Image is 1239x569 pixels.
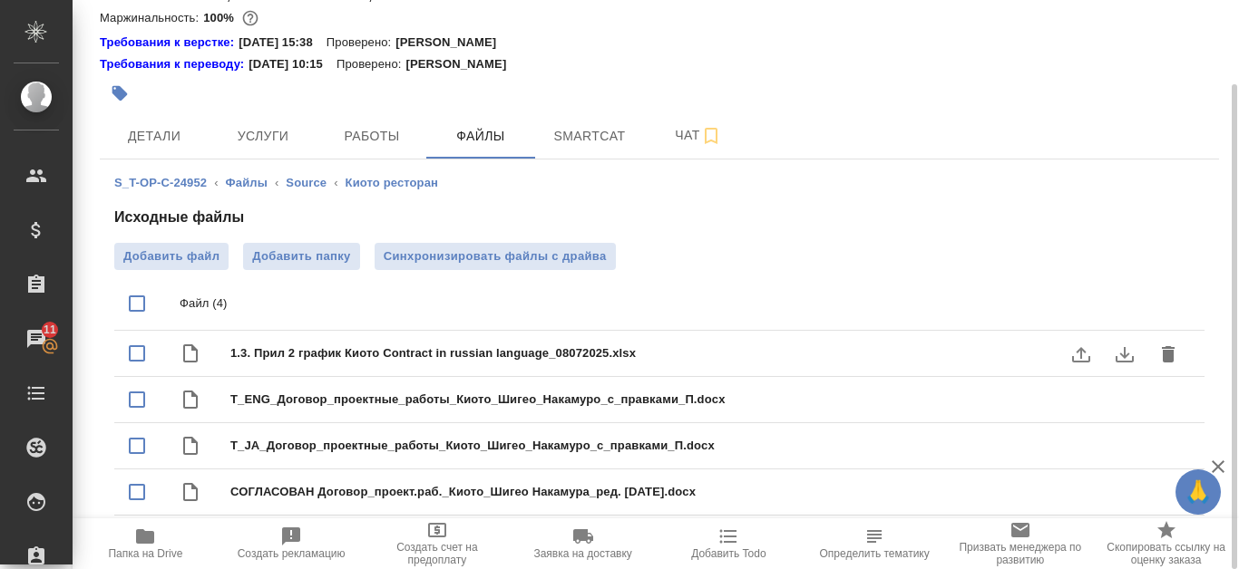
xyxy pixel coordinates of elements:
button: Призвать менеджера по развитию [948,518,1094,569]
label: Добавить файл [114,243,229,270]
button: delete [1146,333,1190,376]
a: S_T-OP-C-24952 [114,176,207,189]
p: 100% [203,11,239,24]
button: Добавить Todo [656,518,802,569]
p: Проверено: [337,55,406,73]
button: Папка на Drive [73,518,219,569]
button: Скопировать ссылку на оценку заказа [1093,518,1239,569]
span: 1.3. Прил 2 график Киото Contract in russian language_08072025.xlsx [230,344,1161,362]
button: Определить тематику [802,518,948,569]
span: Добавить файл [123,247,220,265]
li: ‹ [214,174,218,192]
label: uploadFile [1059,333,1103,376]
p: Маржинальность: [100,11,203,24]
a: Требования к переводу: [100,55,249,73]
li: ‹ [275,174,278,192]
span: Детали [111,125,198,148]
a: Киото ресторан [346,176,438,189]
button: Заявка на доставку [510,518,656,569]
span: Заявка на доставку [533,547,631,560]
a: 11 [5,316,68,362]
nav: breadcrumb [114,174,1205,192]
span: Добавить Todo [691,547,766,560]
span: Синхронизировать файлы с драйва [384,247,607,265]
button: 🙏 [1176,469,1221,515]
span: Определить тематику [819,547,929,560]
button: Добавить тэг [100,73,140,113]
span: Добавить папку [252,247,350,265]
span: Smartcat [546,125,633,148]
div: Нажми, чтобы открыть папку с инструкцией [100,34,239,52]
button: Добавить папку [243,243,359,270]
span: T_JA_Договор_проектные_работы_Киото_Шигео_Накамуро_с_правками_П.docx [230,437,1190,455]
p: [DATE] 15:38 [239,34,327,52]
span: Услуги [220,125,307,148]
span: СОГЛАСОВАН Договор_проект.раб._Киото_Шигео Накамура_ред. [DATE].docx [230,483,1190,501]
p: [DATE] 10:15 [249,55,337,73]
button: download [1103,333,1146,376]
span: 11 [33,321,67,339]
span: Работы [328,125,415,148]
button: Синхронизировать файлы с драйва [375,243,616,270]
p: [PERSON_NAME] [405,55,520,73]
span: Создать рекламацию [238,547,346,560]
span: 🙏 [1183,473,1214,511]
span: T_ENG_Договор_проектные_работы_Киото_Шигео_Накамуро_с_правками_П.docx [230,391,1190,409]
h4: Исходные файлы [114,207,1205,228]
a: Файлы [226,176,268,189]
li: ‹ [334,174,337,192]
span: Чат [655,124,742,147]
a: Source [286,176,327,189]
p: [PERSON_NAME] [395,34,510,52]
a: Требования к верстке: [100,34,239,52]
button: Создать рекламацию [219,518,365,569]
svg: Подписаться [700,125,722,147]
span: Призвать менеджера по развитию [959,541,1083,566]
span: Файлы [437,125,524,148]
span: Папка на Drive [108,547,182,560]
p: Проверено: [327,34,396,52]
button: 0.00 RUB; [239,6,262,30]
span: Создать счет на предоплату [376,541,500,566]
p: Файл (4) [180,294,1190,313]
span: Скопировать ссылку на оценку заказа [1104,541,1228,566]
div: Нажми, чтобы открыть папку с инструкцией [100,55,249,73]
button: Создать счет на предоплату [365,518,511,569]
